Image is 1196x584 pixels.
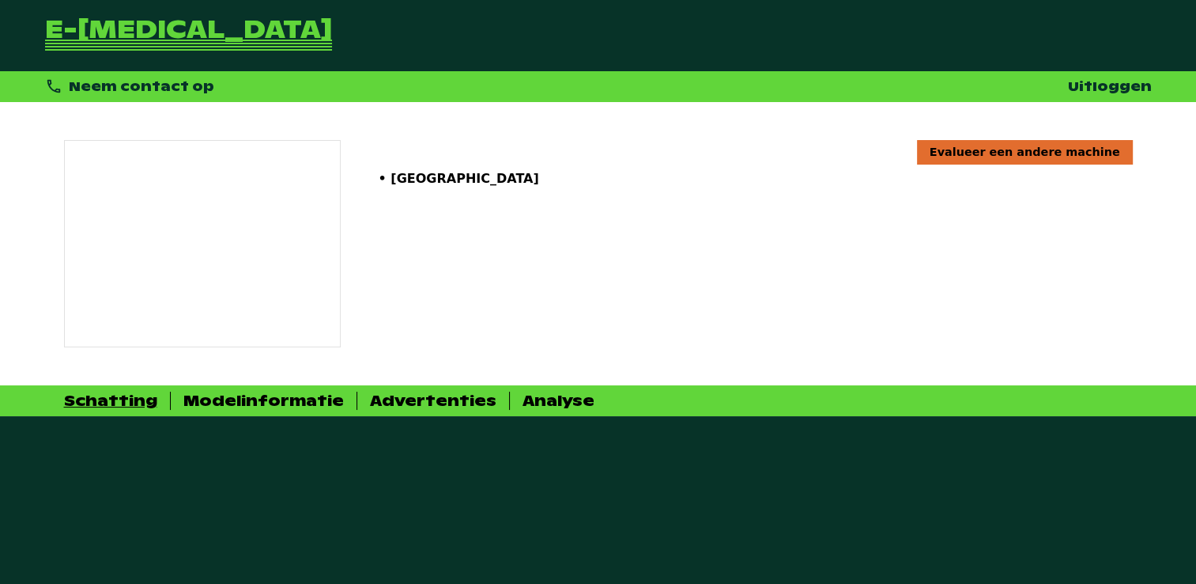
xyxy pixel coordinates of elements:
[183,392,344,410] div: Modelinformatie
[1068,78,1152,95] a: Uitloggen
[64,392,157,410] div: Schatting
[523,392,594,410] div: Analyse
[45,19,332,52] a: Terug naar de startpagina
[379,171,1133,186] p: • [GEOGRAPHIC_DATA]
[917,140,1133,164] a: Evalueer een andere machine
[69,78,214,95] span: Neem contact op
[45,78,215,96] div: Neem contact op
[370,392,496,410] div: Advertenties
